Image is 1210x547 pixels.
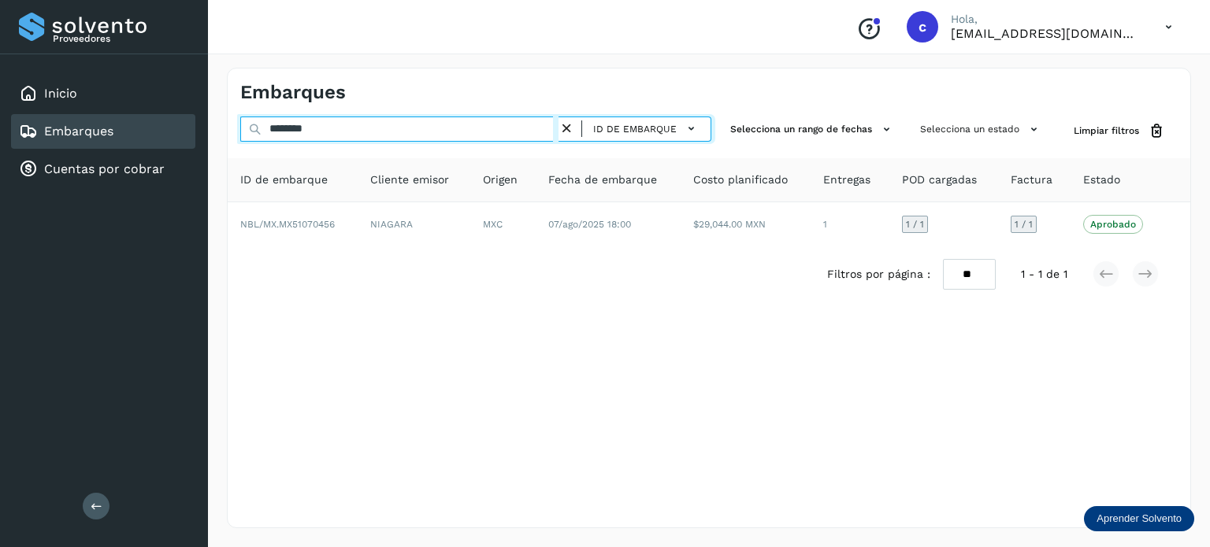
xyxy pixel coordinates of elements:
[44,161,165,176] a: Cuentas por cobrar
[370,172,449,188] span: Cliente emisor
[548,219,631,230] span: 07/ago/2025 18:00
[1083,172,1120,188] span: Estado
[593,122,677,136] span: ID de embarque
[548,172,657,188] span: Fecha de embarque
[44,86,77,101] a: Inicio
[44,124,113,139] a: Embarques
[1074,124,1139,138] span: Limpiar filtros
[1015,220,1033,229] span: 1 / 1
[358,202,470,246] td: NIAGARA
[483,172,518,188] span: Origen
[1097,512,1182,525] p: Aprender Solvento
[240,172,328,188] span: ID de embarque
[1061,116,1178,146] button: Limpiar filtros
[11,76,195,111] div: Inicio
[724,116,901,142] button: Selecciona un rango de fechas
[1011,172,1052,188] span: Factura
[951,26,1140,41] p: cuentasespeciales8_met@castores.com.mx
[1090,219,1136,230] p: Aprobado
[470,202,535,246] td: MXC
[240,219,335,230] span: NBL/MX.MX51070456
[1084,506,1194,531] div: Aprender Solvento
[906,220,924,229] span: 1 / 1
[681,202,811,246] td: $29,044.00 MXN
[693,172,788,188] span: Costo planificado
[53,33,189,44] p: Proveedores
[902,172,977,188] span: POD cargadas
[827,266,930,283] span: Filtros por página :
[588,117,704,140] button: ID de embarque
[811,202,889,246] td: 1
[11,114,195,149] div: Embarques
[240,81,346,104] h4: Embarques
[914,116,1049,142] button: Selecciona un estado
[11,152,195,187] div: Cuentas por cobrar
[1021,266,1067,283] span: 1 - 1 de 1
[823,172,870,188] span: Entregas
[951,13,1140,26] p: Hola,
